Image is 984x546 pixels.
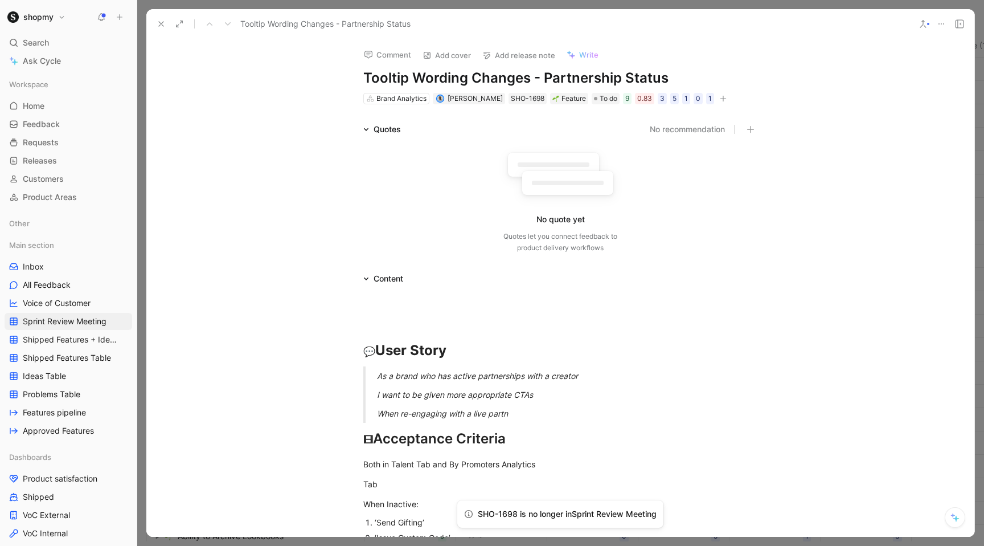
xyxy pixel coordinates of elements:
span: Search [23,36,49,50]
span: Shipped Features + Ideas Table [23,334,118,345]
div: Main sectionInboxAll FeedbackVoice of CustomerSprint Review MeetingShipped Features + Ideas Table... [5,237,132,439]
a: Inbox [5,258,132,275]
button: Write [561,47,604,63]
span: Ideas Table [23,370,66,382]
a: All Feedback [5,276,132,294]
div: As a brand who has active partnerships with a creator [377,370,771,382]
span: 🎞 [363,434,373,446]
a: Feedback [5,116,132,133]
a: Home [5,97,132,115]
span: To do [600,93,617,104]
span: Tooltip Wording Changes - Partnership Status [240,17,411,31]
div: To do [592,93,620,104]
span: Releases [23,155,57,166]
div: Workspace [5,76,132,93]
img: shopmy [7,11,19,23]
div: Quotes let you connect feedback to product delivery workflows [503,231,617,254]
a: Shipped [5,488,132,506]
span: Main section [9,239,54,251]
a: Shipped Features Table [5,349,132,366]
span: Shipped [23,491,54,503]
a: Approved Features [5,422,132,439]
span: Other [9,218,30,229]
span: Workspace [9,79,48,90]
span: Customers [23,173,64,185]
div: ‘Send Gifting’ [375,516,757,528]
div: 9 [625,93,629,104]
div: 🌱Feature [550,93,588,104]
a: Requests [5,134,132,151]
a: Ideas Table [5,368,132,385]
span: Shipped Features Table [23,352,111,364]
div: Other [5,215,132,232]
div: Other [5,215,132,235]
span: Feedback [23,119,60,130]
div: 1 [708,93,712,104]
div: Content [359,272,408,286]
span: Problems Table [23,389,80,400]
span: Product Areas [23,191,77,203]
div: 0 [694,93,703,104]
a: Sprint Review Meeting [5,313,132,330]
a: VoC Internal [5,525,132,542]
span: Sprint Review Meeting [23,316,106,327]
strong: User Story [375,342,446,358]
div: When re-engaging with a live partn [377,408,771,419]
span: Requests [23,137,59,148]
div: Acceptance Criteria [363,429,757,449]
div: 3 [660,93,665,104]
div: Feature [552,93,586,104]
div: ‘Issue Custom Code’ [375,532,757,544]
a: Customers [5,170,132,188]
div: 5 [673,93,676,104]
div: Search [5,34,132,51]
div: 1 [684,93,688,104]
span: Inbox [23,261,44,272]
span: Features pipeline [23,407,86,418]
button: Add release note [477,47,560,63]
a: Releases [5,152,132,169]
a: VoC External [5,507,132,524]
div: Main section [5,237,132,254]
a: Voice of Customer [5,295,132,312]
img: 🌱 [552,95,559,102]
h1: shopmy [23,12,54,22]
span: SHO-1698 is no longer in Sprint Review Meeting [478,509,657,519]
span: Approved Features [23,425,94,437]
a: Features pipeline [5,404,132,421]
div: Quotes [374,123,401,136]
span: VoC Internal [23,528,68,539]
div: No quote yet [536,213,585,226]
span: Write [579,50,598,60]
h1: Tooltip Wording Changes - Partnership Status [363,69,757,87]
a: Ask Cycle [5,52,132,70]
div: SHO-1698 [511,93,544,104]
a: Product Areas [5,189,132,206]
img: avatar [437,96,443,102]
div: When Inactive: [363,498,757,510]
button: Add cover [417,47,476,63]
span: Home [23,100,44,112]
div: 0.83 [637,93,652,104]
a: Product satisfaction [5,470,132,487]
div: Quotes [359,123,405,136]
div: Brand Analytics [376,93,427,104]
button: shopmyshopmy [5,9,68,25]
button: Comment [359,47,416,63]
div: Tab [363,478,757,490]
span: Dashboards [9,451,51,463]
div: Content [374,272,403,286]
span: VoC External [23,510,70,521]
span: Product satisfaction [23,473,97,484]
div: Dashboards [5,449,132,466]
div: I want to be given more appropriate CTAs [377,389,771,401]
button: No recommendation [650,123,725,136]
a: Shipped Features + Ideas Table [5,331,132,348]
span: 💬 [363,346,375,357]
a: Problems Table [5,386,132,403]
span: [PERSON_NAME] [448,94,503,103]
span: Ask Cycle [23,54,61,68]
div: Both in Talent Tab and By Promoters Analytics [363,458,757,470]
span: All Feedback [23,279,71,291]
span: Voice of Customer [23,298,91,309]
